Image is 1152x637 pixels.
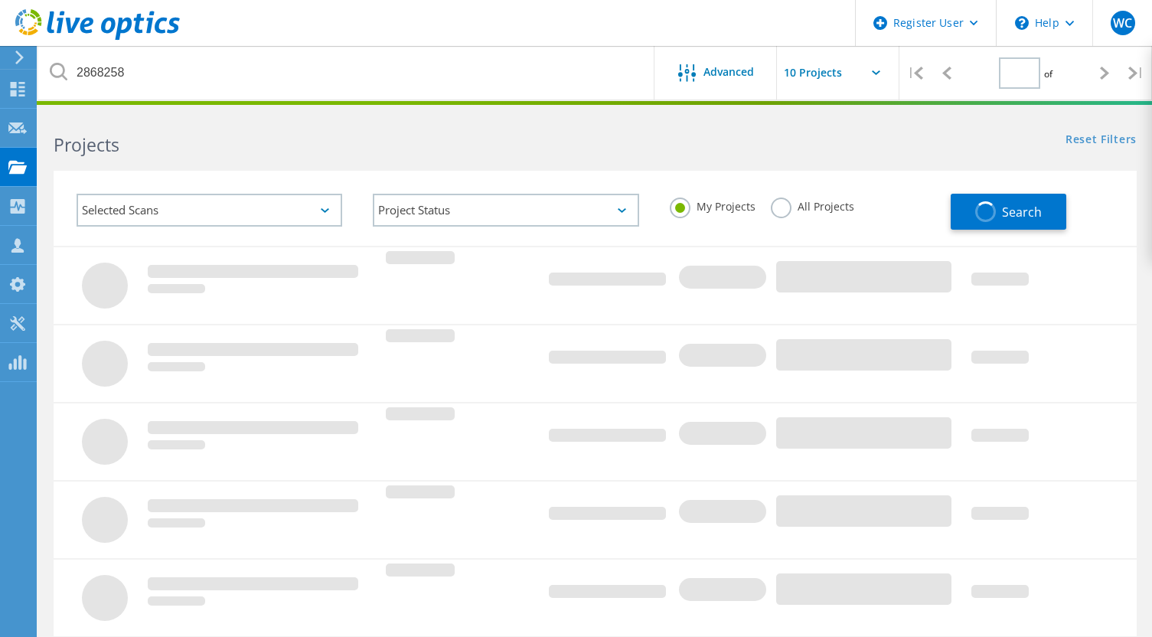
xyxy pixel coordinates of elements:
[899,46,931,100] div: |
[15,32,180,43] a: Live Optics Dashboard
[703,67,754,77] span: Advanced
[54,132,119,157] b: Projects
[670,198,755,212] label: My Projects
[1113,17,1132,29] span: WC
[38,46,655,100] input: Search projects by name, owner, ID, company, etc
[1121,46,1152,100] div: |
[1002,204,1042,220] span: Search
[373,194,638,227] div: Project Status
[77,194,342,227] div: Selected Scans
[1044,67,1052,80] span: of
[1015,16,1029,30] svg: \n
[1066,134,1137,147] a: Reset Filters
[771,198,854,212] label: All Projects
[951,194,1066,230] button: Search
